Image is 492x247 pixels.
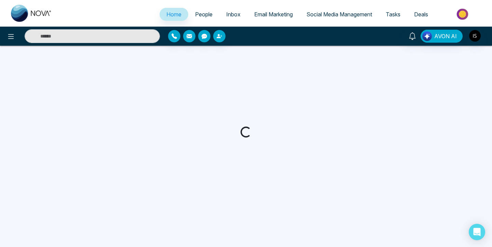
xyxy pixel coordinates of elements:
a: Tasks [379,8,407,21]
span: Deals [414,11,428,18]
a: Deals [407,8,435,21]
button: AVON AI [421,30,463,43]
img: Market-place.gif [438,6,488,22]
span: Inbox [226,11,241,18]
span: Home [166,11,181,18]
a: Home [160,8,188,21]
span: AVON AI [434,32,457,40]
img: Lead Flow [422,31,432,41]
a: Inbox [219,8,247,21]
img: User Avatar [469,30,481,42]
a: Email Marketing [247,8,300,21]
a: People [188,8,219,21]
span: People [195,11,213,18]
div: Open Intercom Messenger [469,224,485,240]
span: Email Marketing [254,11,293,18]
img: Nova CRM Logo [11,5,52,22]
span: Tasks [386,11,400,18]
a: Social Media Management [300,8,379,21]
span: Social Media Management [306,11,372,18]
